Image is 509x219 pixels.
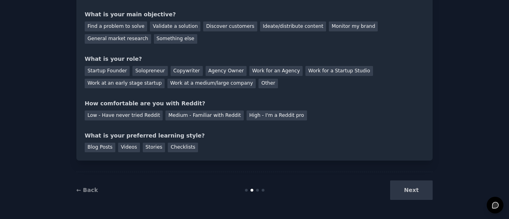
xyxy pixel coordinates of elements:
div: What is your preferred learning style? [85,132,424,140]
div: Other [258,79,278,89]
div: Validate a solution [150,21,200,31]
div: Discover customers [203,21,257,31]
div: Monitor my brand [329,21,378,31]
div: Ideate/distribute content [260,21,326,31]
div: Find a problem to solve [85,21,147,31]
div: Agency Owner [206,66,247,76]
div: Startup Founder [85,66,130,76]
div: Solopreneur [132,66,167,76]
div: High - I'm a Reddit pro [247,110,307,120]
div: Videos [118,143,140,153]
a: ← Back [76,187,98,193]
div: Work at a medium/large company [167,79,256,89]
div: What is your role? [85,55,424,63]
div: Medium - Familiar with Reddit [165,110,243,120]
div: Work at an early stage startup [85,79,165,89]
div: General market research [85,34,151,44]
div: Blog Posts [85,143,115,153]
div: Something else [154,34,197,44]
div: Stories [143,143,165,153]
div: Copywriter [171,66,203,76]
div: What is your main objective? [85,10,424,19]
div: Checklists [168,143,198,153]
div: Low - Have never tried Reddit [85,110,163,120]
div: How comfortable are you with Reddit? [85,99,424,108]
div: Work for an Agency [249,66,303,76]
div: Work for a Startup Studio [305,66,373,76]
